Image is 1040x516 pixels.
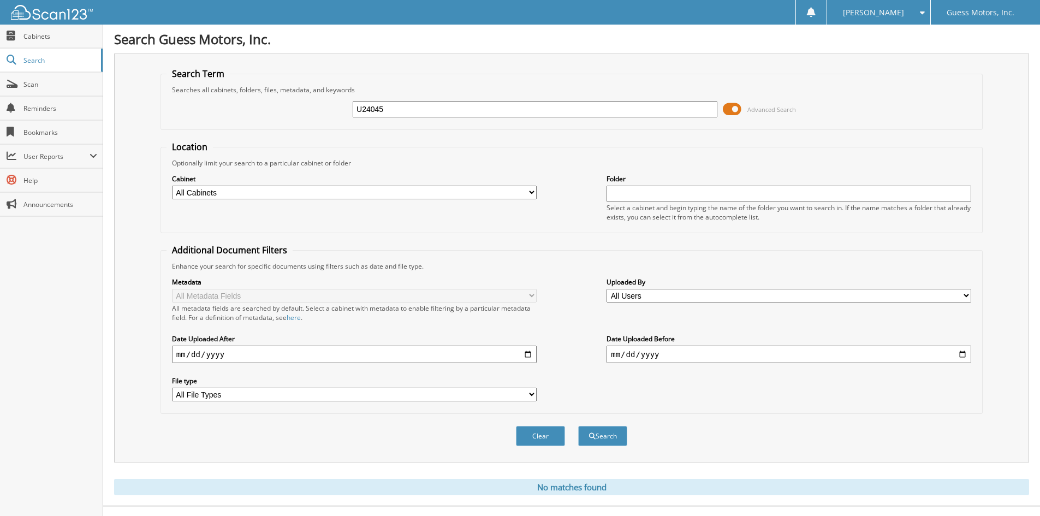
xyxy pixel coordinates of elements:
span: Bookmarks [23,128,97,137]
button: Search [578,426,627,446]
input: start [172,346,537,363]
legend: Search Term [167,68,230,80]
a: here [287,313,301,322]
span: Cabinets [23,32,97,41]
span: Scan [23,80,97,89]
div: All metadata fields are searched by default. Select a cabinet with metadata to enable filtering b... [172,304,537,322]
div: Optionally limit your search to a particular cabinet or folder [167,158,977,168]
label: Uploaded By [607,277,971,287]
div: No matches found [114,479,1029,495]
span: Help [23,176,97,185]
button: Clear [516,426,565,446]
label: Folder [607,174,971,183]
legend: Additional Document Filters [167,244,293,256]
label: File type [172,376,537,385]
div: Enhance your search for specific documents using filters such as date and file type. [167,262,977,271]
div: Searches all cabinets, folders, files, metadata, and keywords [167,85,977,94]
span: Reminders [23,104,97,113]
span: [PERSON_NAME] [843,9,904,16]
span: Announcements [23,200,97,209]
label: Date Uploaded Before [607,334,971,343]
label: Date Uploaded After [172,334,537,343]
img: scan123-logo-white.svg [11,5,93,20]
legend: Location [167,141,213,153]
input: end [607,346,971,363]
span: Advanced Search [747,105,796,114]
label: Cabinet [172,174,537,183]
div: Select a cabinet and begin typing the name of the folder you want to search in. If the name match... [607,203,971,222]
h1: Search Guess Motors, Inc. [114,30,1029,48]
span: Guess Motors, Inc. [947,9,1014,16]
span: User Reports [23,152,90,161]
label: Metadata [172,277,537,287]
span: Search [23,56,96,65]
